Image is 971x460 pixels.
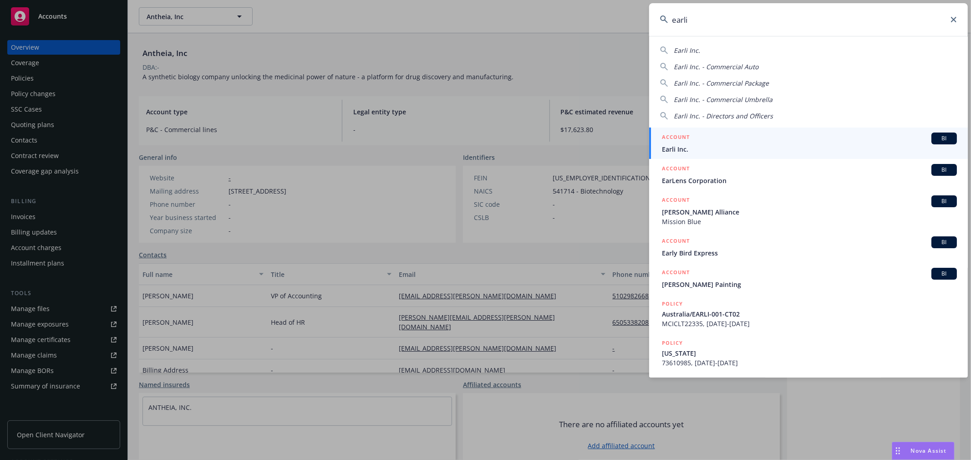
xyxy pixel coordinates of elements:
span: Earli Inc. - Commercial Auto [674,62,758,71]
span: MCICLT22335, [DATE]-[DATE] [662,319,957,328]
span: Early Bird Express [662,248,957,258]
h5: ACCOUNT [662,195,690,206]
span: Earli Inc. - Directors and Officers [674,112,773,120]
span: EarLens Corporation [662,176,957,185]
a: ACCOUNTBIEarly Bird Express [649,231,968,263]
a: POLICY[US_STATE]73610985, [DATE]-[DATE] [649,333,968,373]
div: Drag to move [892,442,904,460]
span: BI [935,166,953,174]
h5: ACCOUNT [662,133,690,143]
input: Search... [649,3,968,36]
span: 73610985, [DATE]-[DATE] [662,358,957,368]
a: ACCOUNTBI[PERSON_NAME] Painting [649,263,968,294]
span: [PERSON_NAME] Alliance [662,207,957,217]
a: ACCOUNTBIEarLens Corporation [649,159,968,190]
span: Earli Inc. - Commercial Package [674,79,769,87]
span: Earli Inc. - Commercial Umbrella [674,95,773,104]
span: BI [935,238,953,246]
h5: ACCOUNT [662,236,690,247]
a: ACCOUNTBIEarli Inc. [649,128,968,159]
span: BI [935,270,953,278]
span: BI [935,134,953,143]
span: [PERSON_NAME] Painting [662,280,957,289]
h5: ACCOUNT [662,268,690,279]
h5: POLICY [662,338,683,348]
a: ACCOUNTBI[PERSON_NAME] AllianceMission Blue [649,190,968,231]
span: [US_STATE] [662,348,957,358]
h5: POLICY [662,299,683,308]
span: BI [935,197,953,205]
span: Australia/EARLI-001-CT02 [662,309,957,319]
h5: ACCOUNT [662,164,690,175]
a: POLICYAustralia/EARLI-001-CT02MCICLT22335, [DATE]-[DATE] [649,294,968,333]
span: Earli Inc. [662,144,957,154]
button: Nova Assist [892,442,955,460]
span: Nova Assist [911,447,947,455]
span: Earli Inc. [674,46,700,55]
span: Mission Blue [662,217,957,226]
